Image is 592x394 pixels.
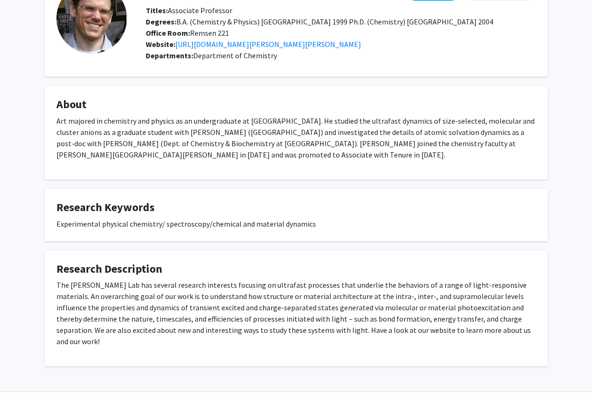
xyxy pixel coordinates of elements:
b: Degrees: [146,17,176,26]
p: The [PERSON_NAME] Lab has several research interests focusing on ultrafast processes that underli... [56,279,536,347]
p: Art majored in chemistry and physics as an undergraduate at [GEOGRAPHIC_DATA]. He studied the ult... [56,115,536,160]
h4: Research Description [56,262,536,276]
span: Remsen 221 [146,28,229,38]
span: Department of Chemistry [193,51,277,60]
h4: Research Keywords [56,201,536,214]
iframe: Chat [7,352,40,387]
div: Experimental physical chemistry/ spectroscopy/chemical and material dynamics [56,218,536,229]
span: Associate Professor [146,6,232,15]
span: B.A. (Chemistry & Physics) [GEOGRAPHIC_DATA] 1999 Ph.D. (Chemistry) [GEOGRAPHIC_DATA] 2004 [146,17,493,26]
b: Titles: [146,6,168,15]
b: Departments: [146,51,193,60]
a: Opens in a new tab [175,39,361,49]
b: Office Room: [146,28,190,38]
b: Website: [146,39,175,49]
h4: About [56,98,536,111]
